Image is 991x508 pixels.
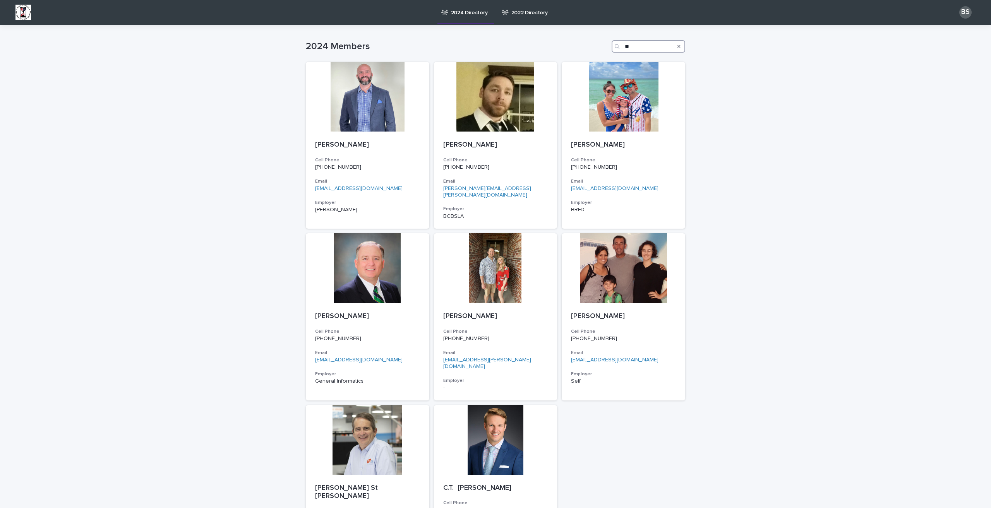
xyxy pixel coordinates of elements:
[315,312,420,321] p: [PERSON_NAME]
[315,378,420,385] p: General Informatics
[443,378,548,384] h3: Employer
[443,178,548,185] h3: Email
[443,141,548,149] p: [PERSON_NAME]
[571,157,676,163] h3: Cell Phone
[443,484,548,493] p: C.T. [PERSON_NAME]
[571,336,617,341] a: [PHONE_NUMBER]
[315,186,403,191] a: [EMAIL_ADDRESS][DOMAIN_NAME]
[571,164,617,170] a: [PHONE_NUMBER]
[315,371,420,377] h3: Employer
[571,378,676,385] p: Self
[315,141,420,149] p: [PERSON_NAME]
[571,186,658,191] a: [EMAIL_ADDRESS][DOMAIN_NAME]
[571,200,676,206] h3: Employer
[315,200,420,206] h3: Employer
[443,206,548,212] h3: Employer
[315,157,420,163] h3: Cell Phone
[571,312,676,321] p: [PERSON_NAME]
[571,350,676,356] h3: Email
[571,141,676,149] p: [PERSON_NAME]
[443,157,548,163] h3: Cell Phone
[571,207,676,213] p: BRFD
[443,328,548,335] h3: Cell Phone
[306,62,429,229] a: [PERSON_NAME]Cell Phone[PHONE_NUMBER]Email[EMAIL_ADDRESS][DOMAIN_NAME]Employer[PERSON_NAME]
[15,5,31,20] img: BsxibNoaTPe9uU9VL587
[571,357,658,363] a: [EMAIL_ADDRESS][DOMAIN_NAME]
[443,350,548,356] h3: Email
[571,178,676,185] h3: Email
[443,357,531,369] a: [EMAIL_ADDRESS][PERSON_NAME][DOMAIN_NAME]
[612,40,685,53] input: Search
[315,357,403,363] a: [EMAIL_ADDRESS][DOMAIN_NAME]
[571,328,676,335] h3: Cell Phone
[443,186,531,198] a: [PERSON_NAME][EMAIL_ADDRESS][PERSON_NAME][DOMAIN_NAME]
[443,385,548,391] p: -
[443,312,548,321] p: [PERSON_NAME]
[434,233,557,400] a: [PERSON_NAME]Cell Phone[PHONE_NUMBER]Email[EMAIL_ADDRESS][PERSON_NAME][DOMAIN_NAME]Employer-
[315,328,420,335] h3: Cell Phone
[571,371,676,377] h3: Employer
[315,164,361,170] a: [PHONE_NUMBER]
[443,213,548,220] p: BCBSLA
[562,62,685,229] a: [PERSON_NAME]Cell Phone[PHONE_NUMBER]Email[EMAIL_ADDRESS][DOMAIN_NAME]EmployerBRFD
[315,350,420,356] h3: Email
[315,207,420,213] p: [PERSON_NAME]
[315,178,420,185] h3: Email
[443,336,489,341] a: [PHONE_NUMBER]
[434,62,557,229] a: [PERSON_NAME]Cell Phone[PHONE_NUMBER]Email[PERSON_NAME][EMAIL_ADDRESS][PERSON_NAME][DOMAIN_NAME]E...
[306,233,429,400] a: [PERSON_NAME]Cell Phone[PHONE_NUMBER]Email[EMAIL_ADDRESS][DOMAIN_NAME]EmployerGeneral Informatics
[959,6,972,19] div: BS
[443,500,548,506] h3: Cell Phone
[306,41,609,52] h1: 2024 Members
[315,336,361,341] a: [PHONE_NUMBER]
[562,233,685,400] a: [PERSON_NAME]Cell Phone[PHONE_NUMBER]Email[EMAIL_ADDRESS][DOMAIN_NAME]EmployerSelf
[315,484,420,501] p: [PERSON_NAME] St [PERSON_NAME]
[443,164,489,170] a: [PHONE_NUMBER]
